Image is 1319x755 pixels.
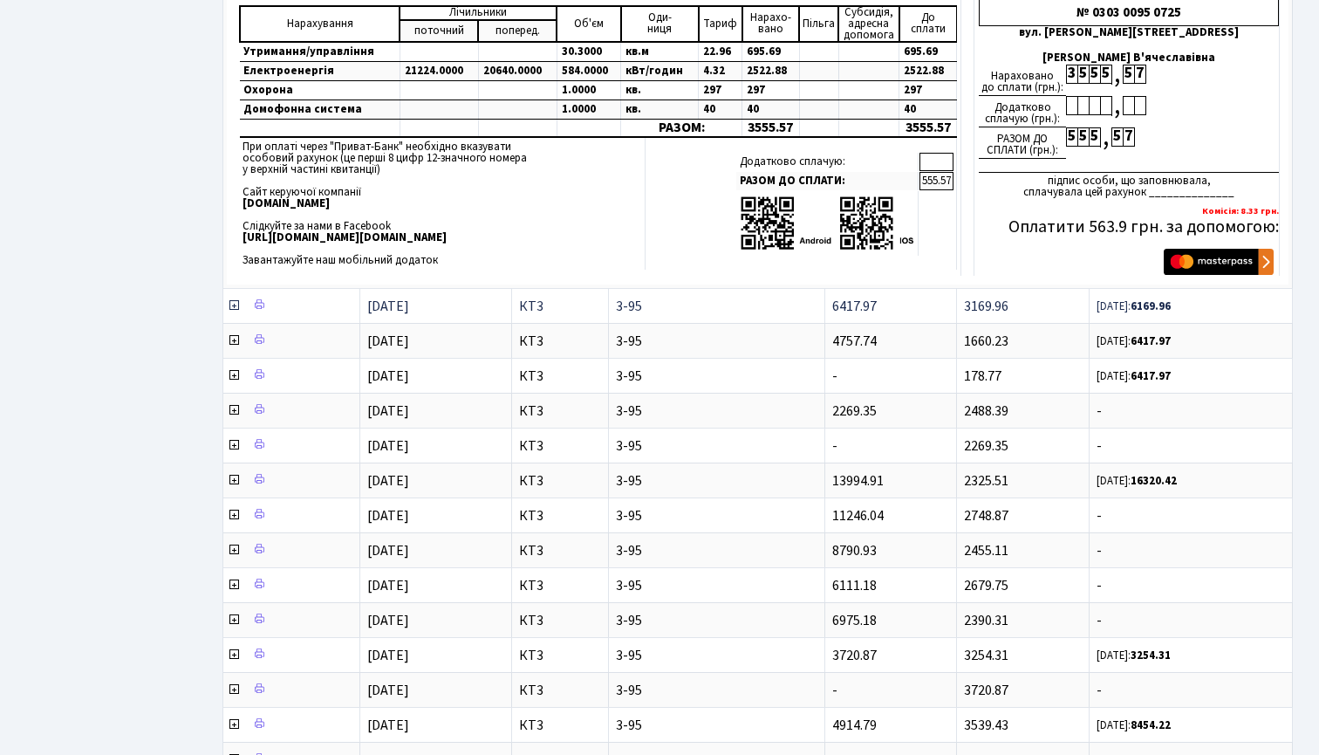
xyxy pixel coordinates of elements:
[899,80,957,100] td: 297
[243,196,330,211] b: [DOMAIN_NAME]
[736,172,919,190] td: РАЗОМ ДО СПЛАТИ:
[621,100,699,119] td: кв.
[964,681,1008,700] span: 3720.87
[832,471,884,491] span: 13994.91
[899,100,957,119] td: 40
[1100,65,1111,84] div: 5
[832,367,837,386] span: -
[519,649,602,662] span: КТ3
[699,61,742,80] td: 4.32
[979,65,1066,96] div: Нараховано до сплати (грн.):
[519,509,602,523] span: КТ3
[899,61,957,80] td: 2522.88
[240,6,400,42] td: Нарахування
[699,100,742,119] td: 40
[832,297,877,316] span: 6417.97
[478,61,557,80] td: 20640.0000
[557,6,621,42] td: Об'єм
[519,474,602,488] span: КТ3
[1097,404,1285,418] span: -
[367,297,409,316] span: [DATE]
[742,100,800,119] td: 40
[832,332,877,351] span: 4757.74
[964,611,1008,630] span: 2390.31
[519,718,602,732] span: КТ3
[832,436,837,456] span: -
[742,6,800,42] td: Нарахо- вано
[616,649,817,662] span: 3-95
[621,6,699,42] td: Оди- ниця
[519,299,602,313] span: КТ3
[742,61,800,80] td: 2522.88
[979,27,1279,38] div: вул. [PERSON_NAME][STREET_ADDRESS]
[1097,509,1285,523] span: -
[616,544,817,558] span: 3-95
[832,576,877,595] span: 6111.18
[519,544,602,558] span: КТ3
[240,80,400,100] td: Охорона
[832,611,877,630] span: 6975.18
[557,80,621,100] td: 1.0000
[964,576,1008,595] span: 2679.75
[616,334,817,348] span: 3-95
[832,716,877,735] span: 4914.79
[616,509,817,523] span: 3-95
[1089,127,1100,147] div: 5
[367,576,409,595] span: [DATE]
[1202,204,1279,217] b: Комісія: 8.33 грн.
[1066,65,1077,84] div: 3
[964,402,1008,421] span: 2488.39
[740,195,914,251] img: apps-qrcodes.png
[1100,127,1111,148] div: ,
[1077,127,1089,147] div: 5
[1077,65,1089,84] div: 5
[367,367,409,386] span: [DATE]
[557,61,621,80] td: 584.0000
[367,506,409,525] span: [DATE]
[621,80,699,100] td: кв.
[1097,614,1285,628] span: -
[400,61,478,80] td: 21224.0000
[1066,127,1077,147] div: 5
[964,646,1008,665] span: 3254.31
[400,20,478,42] td: поточний
[519,614,602,628] span: КТ3
[699,42,742,62] td: 22.96
[616,718,817,732] span: 3-95
[699,6,742,42] td: Тариф
[1131,648,1171,663] b: 3254.31
[899,6,957,42] td: До cплати
[1097,683,1285,697] span: -
[832,681,837,700] span: -
[519,334,602,348] span: КТ3
[832,402,877,421] span: 2269.35
[979,52,1279,64] div: [PERSON_NAME] В'ячеславівна
[1097,473,1177,489] small: [DATE]:
[616,404,817,418] span: 3-95
[367,646,409,665] span: [DATE]
[979,127,1066,159] div: РАЗОМ ДО СПЛАТИ (грн.):
[616,579,817,593] span: 3-95
[239,138,646,270] td: При оплаті через "Приват-Банк" необхідно вказувати особовий рахунок (це перші 8 цифр 12-значного ...
[243,230,447,245] b: [URL][DOMAIN_NAME][DOMAIN_NAME]
[1131,473,1177,489] b: 16320.42
[1097,717,1171,733] small: [DATE]:
[1134,65,1145,84] div: 7
[616,439,817,453] span: 3-95
[838,6,899,42] td: Субсидія, адресна допомога
[964,436,1008,456] span: 2269.35
[519,404,602,418] span: КТ3
[736,153,919,171] td: Додатково сплачую:
[616,299,817,313] span: 3-95
[1131,299,1171,314] b: 6169.96
[1097,299,1171,314] small: [DATE]:
[742,119,800,137] td: 3555.57
[964,716,1008,735] span: 3539.43
[478,20,557,42] td: поперед.
[367,471,409,491] span: [DATE]
[400,6,557,20] td: Лічильники
[616,369,817,383] span: 3-95
[621,119,742,137] td: РАЗОМ:
[832,541,877,560] span: 8790.93
[964,506,1008,525] span: 2748.87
